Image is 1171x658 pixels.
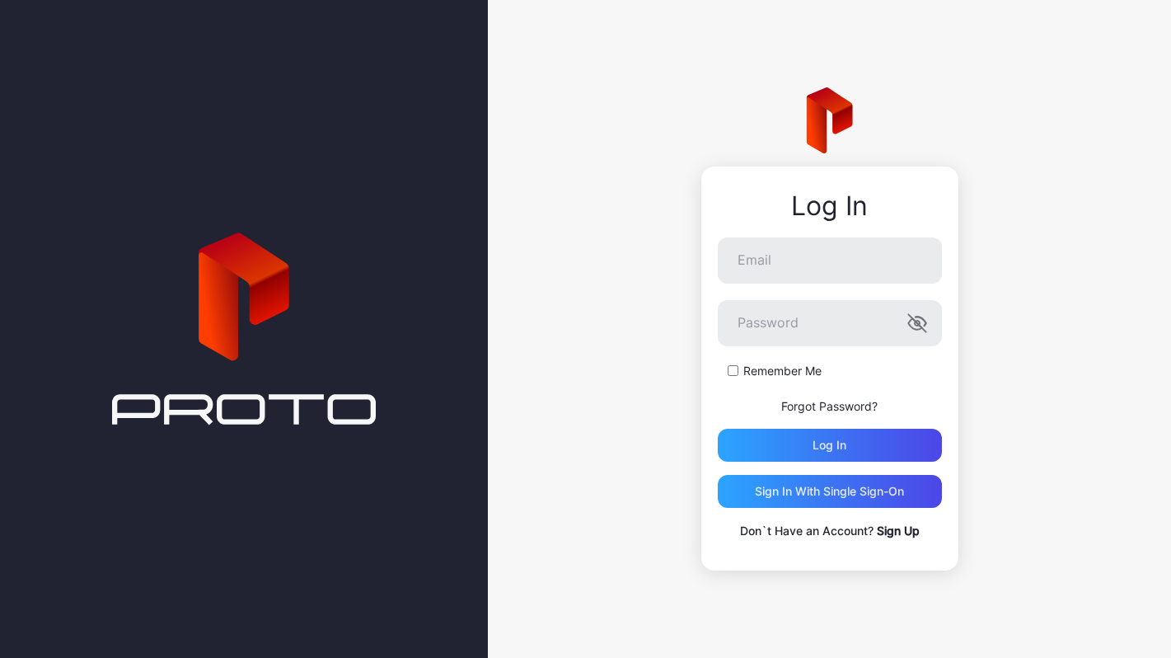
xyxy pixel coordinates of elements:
[781,399,878,413] a: Forgot Password?
[718,475,942,508] button: Sign in With Single Sign-On
[718,429,942,462] button: Log in
[743,363,822,379] label: Remember Me
[718,237,942,284] input: Email
[755,485,904,498] div: Sign in With Single Sign-On
[813,439,846,452] div: Log in
[718,191,942,221] div: Log In
[877,524,920,538] a: Sign Up
[718,300,942,346] input: Password
[907,313,927,333] button: Password
[718,521,942,541] p: Don`t Have an Account?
